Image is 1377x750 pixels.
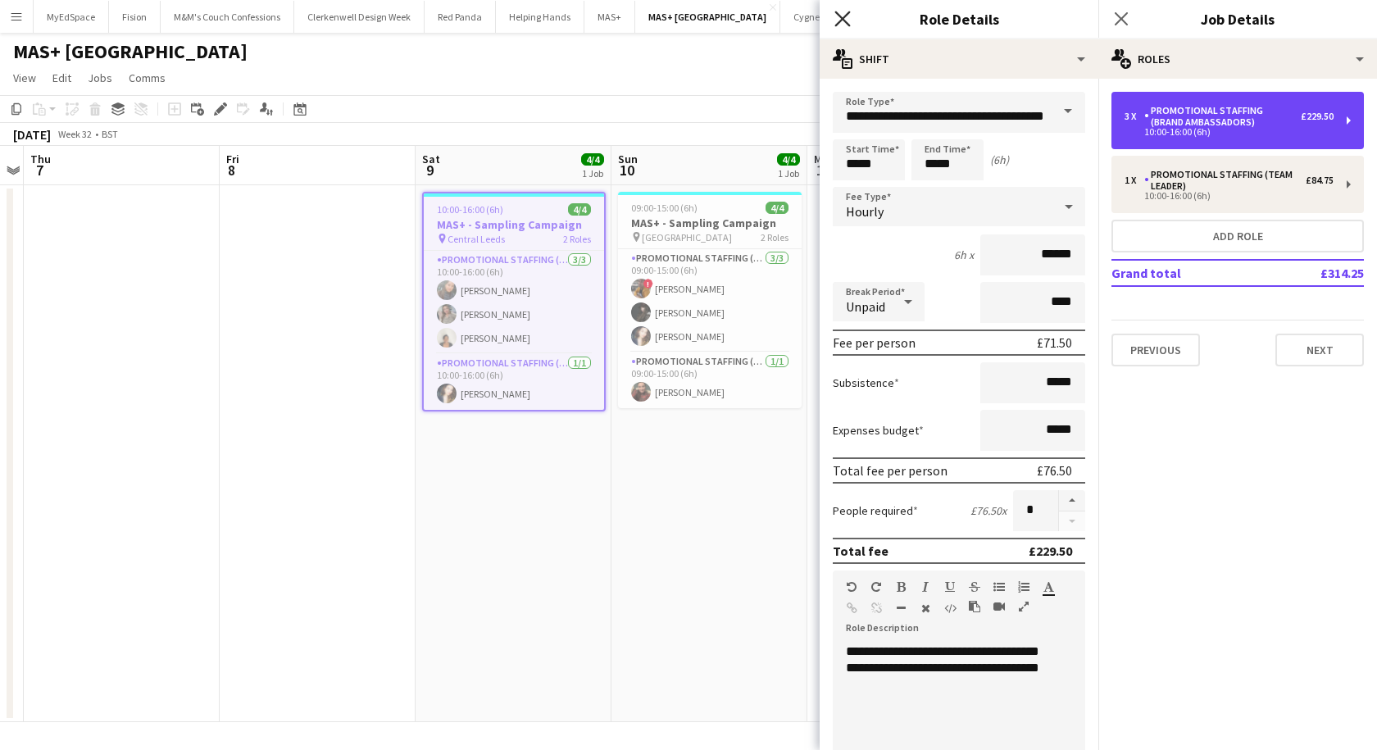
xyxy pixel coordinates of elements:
app-job-card: 10:00-16:00 (6h)4/4MAS+ - Sampling Campaign Central Leeds2 RolesPromotional Staffing (Brand Ambas... [422,192,606,411]
button: MAS+ [GEOGRAPHIC_DATA] [635,1,780,33]
app-card-role: Promotional Staffing (Brand Ambassadors)3/309:00-15:00 (6h)![PERSON_NAME][PERSON_NAME][PERSON_NAME] [618,249,802,352]
span: Jobs [88,70,112,85]
button: Undo [846,580,857,593]
span: Fri [226,152,239,166]
h3: MAS+ - Sampling Campaign [424,217,604,232]
label: People required [833,503,918,518]
button: Unordered List [993,580,1005,593]
button: Text Color [1043,580,1054,593]
button: Helping Hands [496,1,584,33]
button: Horizontal Line [895,602,907,615]
span: 09:00-15:00 (6h) [631,202,698,214]
app-job-card: 09:00-15:00 (6h)4/4MAS+ - Sampling Campaign [GEOGRAPHIC_DATA]2 RolesPromotional Staffing (Brand A... [618,192,802,408]
span: Thu [30,152,51,166]
button: M&M's Couch Confessions [161,1,294,33]
div: [DATE] [13,126,51,143]
button: Increase [1059,490,1085,511]
div: Fee per person [833,334,916,351]
span: Unpaid [846,298,885,315]
label: Expenses budget [833,423,924,438]
button: Next [1275,334,1364,366]
div: (6h) [990,152,1009,167]
span: Hourly [846,203,884,220]
button: Add role [1111,220,1364,252]
div: £84.75 [1306,175,1334,186]
div: 10:00-16:00 (6h) [1125,192,1334,200]
div: 1 Job [582,167,603,180]
button: Cygnet Distillery [780,1,875,33]
span: 10 [616,161,638,180]
div: Roles [1098,39,1377,79]
span: Mon [814,152,835,166]
td: £314.25 [1266,260,1364,286]
div: Total fee per person [833,462,948,479]
div: £76.50 [1037,462,1072,479]
h3: Role Details [820,8,1098,30]
div: Shift [820,39,1098,79]
button: Previous [1111,334,1200,366]
button: Fision [109,1,161,33]
div: 10:00-16:00 (6h) [1125,128,1334,136]
button: Clear Formatting [920,602,931,615]
button: MAS+ [584,1,635,33]
button: Red Panda [425,1,496,33]
button: Strikethrough [969,580,980,593]
button: Clerkenwell Design Week [294,1,425,33]
span: 8 [224,161,239,180]
span: 2 Roles [761,231,788,243]
div: BST [102,128,118,140]
button: Paste as plain text [969,600,980,613]
span: 7 [28,161,51,180]
button: Bold [895,580,907,593]
h3: Job Details [1098,8,1377,30]
app-card-role: Promotional Staffing (Brand Ambassadors)3/310:00-16:00 (6h)[PERSON_NAME][PERSON_NAME][PERSON_NAME] [424,251,604,354]
a: View [7,67,43,89]
span: 2 Roles [563,233,591,245]
button: HTML Code [944,602,956,615]
div: 6h x [954,248,974,262]
a: Jobs [81,67,119,89]
span: 4/4 [766,202,788,214]
div: £71.50 [1037,334,1072,351]
span: Sat [422,152,440,166]
span: 4/4 [777,153,800,166]
button: Fullscreen [1018,600,1029,613]
div: £229.50 [1029,543,1072,559]
button: Ordered List [1018,580,1029,593]
span: 10:00-16:00 (6h) [437,203,503,216]
span: Week 32 [54,128,95,140]
span: Sun [618,152,638,166]
a: Edit [46,67,78,89]
div: £229.50 [1301,111,1334,122]
app-card-role: Promotional Staffing (Team Leader)1/110:00-16:00 (6h)[PERSON_NAME] [424,354,604,410]
span: [GEOGRAPHIC_DATA] [642,231,732,243]
span: 11 [811,161,835,180]
button: Italic [920,580,931,593]
span: View [13,70,36,85]
button: Underline [944,580,956,593]
div: 1 x [1125,175,1144,186]
div: 1 Job [778,167,799,180]
label: Subsistence [833,375,899,390]
td: Grand total [1111,260,1266,286]
div: 3 x [1125,111,1144,122]
div: Total fee [833,543,888,559]
span: 4/4 [581,153,604,166]
app-card-role: Promotional Staffing (Team Leader)1/109:00-15:00 (6h)[PERSON_NAME] [618,352,802,408]
h3: MAS+ - Sampling Campaign [618,216,802,230]
a: Comms [122,67,172,89]
span: Central Leeds [448,233,505,245]
div: Promotional Staffing (Brand Ambassadors) [1144,105,1301,128]
span: Comms [129,70,166,85]
span: Edit [52,70,71,85]
button: Insert video [993,600,1005,613]
span: ! [643,279,653,289]
span: 4/4 [568,203,591,216]
button: MyEdSpace [34,1,109,33]
div: £76.50 x [970,503,1007,518]
div: Promotional Staffing (Team Leader) [1144,169,1306,192]
h1: MAS+ [GEOGRAPHIC_DATA] [13,39,248,64]
button: Redo [870,580,882,593]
